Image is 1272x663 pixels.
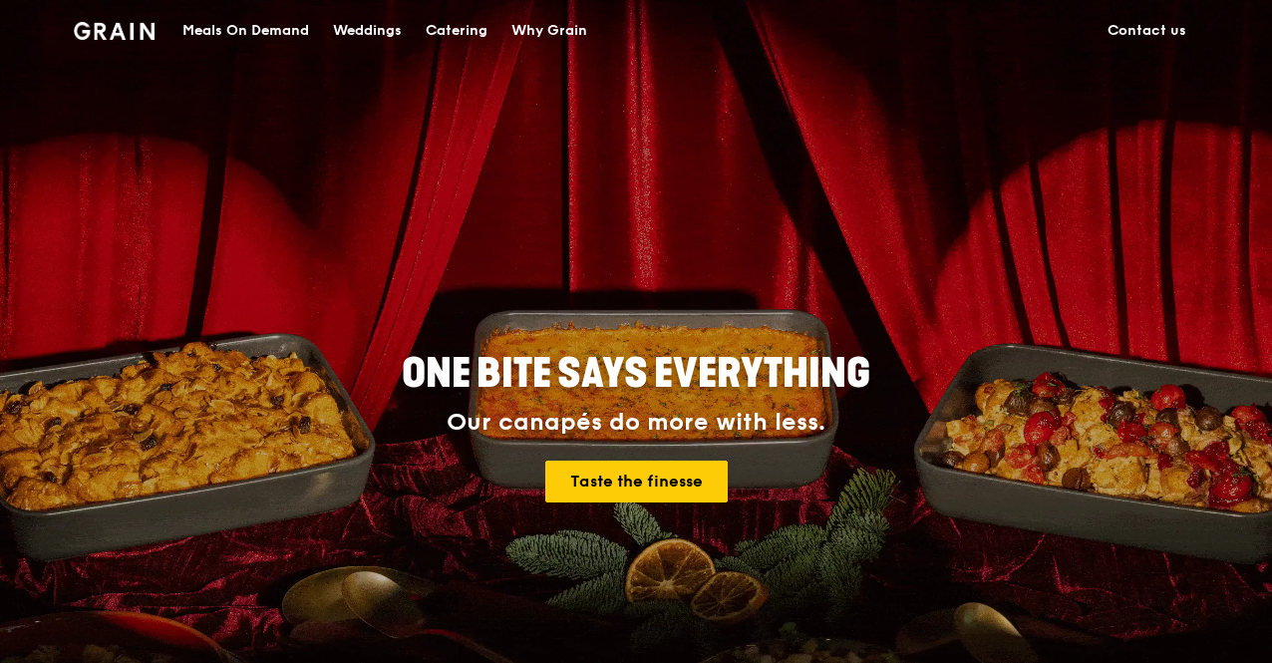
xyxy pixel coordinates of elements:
a: Contact us [1096,1,1198,61]
div: Catering [426,1,487,61]
div: Meals On Demand [182,1,309,61]
div: Weddings [333,1,402,61]
a: Taste the finesse [545,461,728,502]
div: Why Grain [511,1,587,61]
span: ONE BITE SAYS EVERYTHING [402,350,870,398]
div: Our canapés do more with less. [277,409,995,437]
img: Grain [74,22,155,40]
a: Why Grain [499,1,599,61]
a: Catering [414,1,499,61]
a: Weddings [321,1,414,61]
